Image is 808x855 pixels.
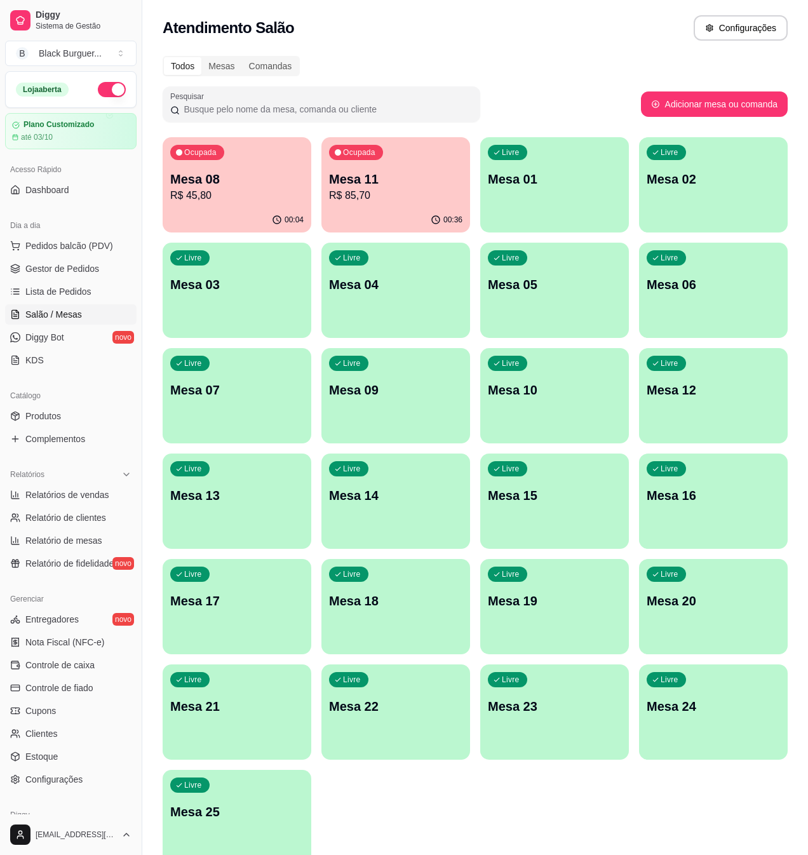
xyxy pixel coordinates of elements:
[285,215,304,225] p: 00:04
[480,348,629,443] button: LivreMesa 10
[16,83,69,97] div: Loja aberta
[502,569,520,579] p: Livre
[242,57,299,75] div: Comandas
[321,559,470,654] button: LivreMesa 18
[321,454,470,549] button: LivreMesa 14
[5,701,137,721] a: Cupons
[488,276,621,293] p: Mesa 05
[25,285,91,298] span: Lista de Pedidos
[5,508,137,528] a: Relatório de clientes
[25,511,106,524] span: Relatório de clientes
[5,259,137,279] a: Gestor de Pedidos
[639,137,788,232] button: LivreMesa 02
[163,559,311,654] button: LivreMesa 17
[25,534,102,547] span: Relatório de mesas
[5,180,137,200] a: Dashboard
[25,613,79,626] span: Entregadores
[343,358,361,368] p: Livre
[25,704,56,717] span: Cupons
[661,569,678,579] p: Livre
[5,429,137,449] a: Complementos
[164,57,201,75] div: Todos
[5,485,137,505] a: Relatórios de vendas
[5,386,137,406] div: Catálogo
[5,113,137,149] a: Plano Customizadoaté 03/10
[329,381,462,399] p: Mesa 09
[36,830,116,840] span: [EMAIL_ADDRESS][DOMAIN_NAME]
[480,454,629,549] button: LivreMesa 15
[25,184,69,196] span: Dashboard
[170,276,304,293] p: Mesa 03
[184,358,202,368] p: Livre
[184,147,217,158] p: Ocupada
[639,664,788,760] button: LivreMesa 24
[647,170,780,188] p: Mesa 02
[343,147,375,158] p: Ocupada
[647,592,780,610] p: Mesa 20
[170,803,304,821] p: Mesa 25
[180,103,473,116] input: Pesquisar
[163,243,311,338] button: LivreMesa 03
[5,819,137,850] button: [EMAIL_ADDRESS][DOMAIN_NAME]
[443,215,462,225] p: 00:36
[488,170,621,188] p: Mesa 01
[329,170,462,188] p: Mesa 11
[661,464,678,474] p: Livre
[647,381,780,399] p: Mesa 12
[5,632,137,652] a: Nota Fiscal (NFC-e)
[661,358,678,368] p: Livre
[184,253,202,263] p: Livre
[343,464,361,474] p: Livre
[5,553,137,574] a: Relatório de fidelidadenovo
[321,137,470,232] button: OcupadaMesa 11R$ 85,7000:36
[184,464,202,474] p: Livre
[25,557,114,570] span: Relatório de fidelidade
[639,348,788,443] button: LivreMesa 12
[25,659,95,671] span: Controle de caixa
[184,780,202,790] p: Livre
[5,236,137,256] button: Pedidos balcão (PDV)
[170,592,304,610] p: Mesa 17
[5,609,137,629] a: Entregadoresnovo
[25,331,64,344] span: Diggy Bot
[639,243,788,338] button: LivreMesa 06
[480,137,629,232] button: LivreMesa 01
[480,664,629,760] button: LivreMesa 23
[343,675,361,685] p: Livre
[25,433,85,445] span: Complementos
[24,120,94,130] article: Plano Customizado
[21,132,53,142] article: até 03/10
[163,137,311,232] button: OcupadaMesa 08R$ 45,8000:04
[343,253,361,263] p: Livre
[170,381,304,399] p: Mesa 07
[321,348,470,443] button: LivreMesa 09
[321,664,470,760] button: LivreMesa 22
[163,454,311,549] button: LivreMesa 13
[5,769,137,790] a: Configurações
[25,636,104,649] span: Nota Fiscal (NFC-e)
[647,487,780,504] p: Mesa 16
[5,5,137,36] a: DiggySistema de Gestão
[163,664,311,760] button: LivreMesa 21
[661,253,678,263] p: Livre
[25,354,44,367] span: KDS
[480,243,629,338] button: LivreMesa 05
[201,57,241,75] div: Mesas
[5,350,137,370] a: KDS
[647,276,780,293] p: Mesa 06
[5,304,137,325] a: Salão / Mesas
[647,697,780,715] p: Mesa 24
[5,805,137,825] div: Diggy
[480,559,629,654] button: LivreMesa 19
[39,47,102,60] div: Black Burguer ...
[10,469,44,480] span: Relatórios
[488,592,621,610] p: Mesa 19
[36,21,131,31] span: Sistema de Gestão
[329,592,462,610] p: Mesa 18
[5,530,137,551] a: Relatório de mesas
[5,655,137,675] a: Controle de caixa
[25,410,61,422] span: Produtos
[5,406,137,426] a: Produtos
[170,487,304,504] p: Mesa 13
[170,91,208,102] label: Pesquisar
